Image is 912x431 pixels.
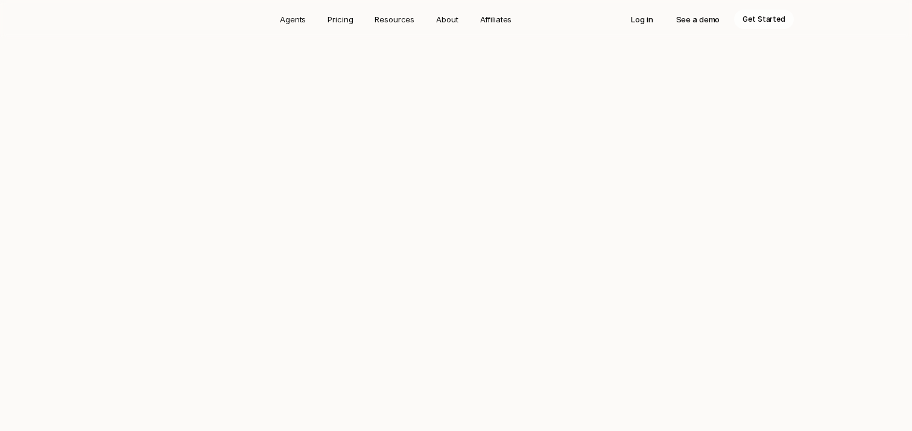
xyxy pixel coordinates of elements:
p: Watch Demo [470,235,519,247]
a: Agents [273,10,313,29]
p: About [436,13,458,25]
p: Agents [280,13,306,25]
a: See a demo [668,10,729,29]
h1: AI Agents for Physical Commodity Traders [191,69,721,136]
a: Log in [622,10,661,29]
strong: entire Lead-to-Cash cycle [417,153,553,165]
p: Pricing [328,13,353,25]
strong: commodity traders [315,153,626,180]
p: Log in [631,13,653,25]
p: Get Started [743,13,785,25]
a: Affiliates [473,10,519,29]
p: Affiliates [480,13,512,25]
p: Resources [375,13,414,25]
p: AI Agents to automate the for . From trade intelligence, demand forecasting, lead generation, lea... [287,151,625,214]
a: Resources [367,10,422,29]
p: See a demo [676,13,720,25]
a: About [429,10,465,29]
p: Get Started [393,235,439,247]
a: Pricing [320,10,360,29]
a: Watch Demo [460,231,530,252]
a: Get Started [734,10,794,29]
a: Get Started [382,231,450,252]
